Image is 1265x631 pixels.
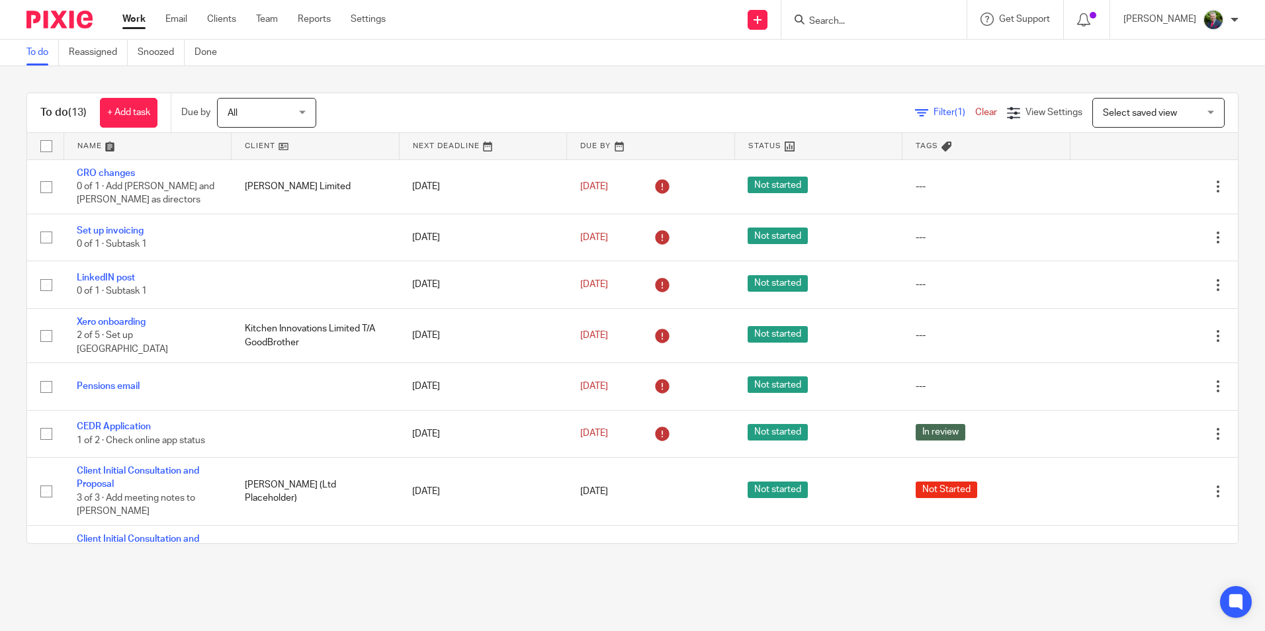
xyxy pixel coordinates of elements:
div: --- [916,278,1057,291]
h1: To do [40,106,87,120]
span: Not started [748,228,808,244]
td: Kitchen Innovations Limited T/A GoodBrother [232,308,400,362]
a: Clients [207,13,236,26]
span: Filter [934,108,975,117]
span: Not started [748,482,808,498]
a: To do [26,40,59,65]
span: Not started [748,376,808,393]
span: [DATE] [580,331,608,340]
span: Not Started [916,482,977,498]
span: 3 of 3 · Add meeting notes to [PERSON_NAME] [77,493,195,517]
span: [DATE] [580,182,608,191]
a: Set up invoicing [77,226,144,235]
span: Not started [748,275,808,292]
a: LinkedIN post [77,273,135,282]
p: [PERSON_NAME] [1123,13,1196,26]
a: Xero onboarding [77,317,146,327]
a: Clear [975,108,997,117]
img: download.png [1203,9,1224,30]
span: In review [916,424,965,441]
img: Pixie [26,11,93,28]
td: [PERSON_NAME] Limited [232,159,400,214]
div: --- [916,380,1057,393]
span: 0 of 1 · Subtask 1 [77,287,147,296]
td: [DATE] [399,363,567,410]
span: (1) [955,108,965,117]
input: Search [808,16,927,28]
span: View Settings [1025,108,1082,117]
a: Team [256,13,278,26]
span: (13) [68,107,87,118]
td: [DATE] [399,159,567,214]
span: 0 of 1 · Subtask 1 [77,239,147,249]
span: [DATE] [580,429,608,439]
a: Pensions email [77,382,140,391]
a: Reassigned [69,40,128,65]
p: Due by [181,106,210,119]
td: [DATE] [399,525,567,593]
span: [DATE] [580,233,608,242]
td: [DATE] [399,458,567,526]
span: Tags [916,142,938,149]
a: Snoozed [138,40,185,65]
span: Not started [748,326,808,343]
a: Settings [351,13,386,26]
div: --- [916,231,1057,244]
td: [DATE] [399,261,567,308]
a: Client Initial Consultation and Proposal [77,534,199,557]
a: Email [165,13,187,26]
span: 1 of 2 · Check online app status [77,436,205,445]
div: --- [916,180,1057,193]
td: [DATE] [399,308,567,362]
a: Client Initial Consultation and Proposal [77,466,199,489]
a: Reports [298,13,331,26]
a: Work [122,13,146,26]
span: Get Support [999,15,1050,24]
td: [DATE] [399,410,567,457]
span: [DATE] [580,487,608,496]
span: Not started [748,424,808,441]
span: Not started [748,177,808,193]
a: + Add task [100,98,157,128]
td: [PERSON_NAME] [232,525,400,593]
span: Select saved view [1103,108,1177,118]
span: [DATE] [580,280,608,289]
span: 0 of 1 · Add [PERSON_NAME] and [PERSON_NAME] as directors [77,182,214,205]
a: CEDR Application [77,422,151,431]
td: [DATE] [399,214,567,261]
a: CRO changes [77,169,135,178]
td: [PERSON_NAME] (Ltd Placeholder) [232,458,400,526]
span: [DATE] [580,382,608,391]
div: --- [916,329,1057,342]
span: 2 of 5 · Set up [GEOGRAPHIC_DATA] [77,331,168,354]
span: All [228,108,238,118]
a: Done [195,40,227,65]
